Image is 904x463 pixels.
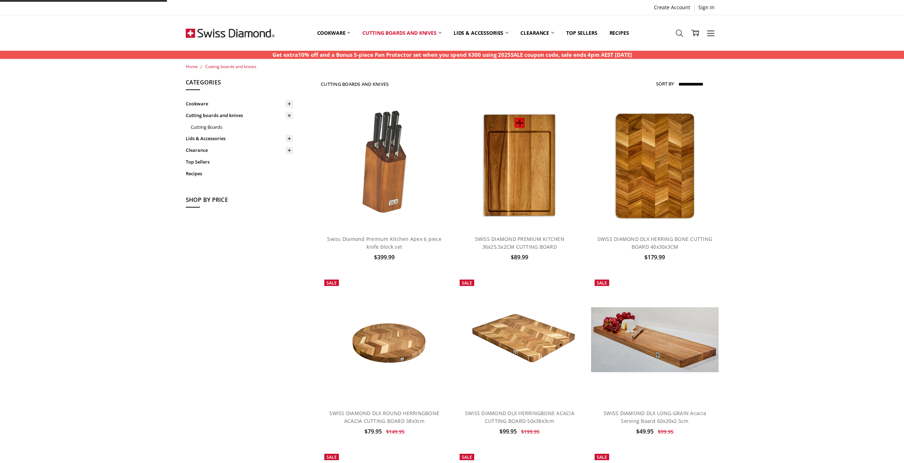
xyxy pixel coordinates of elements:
[347,102,422,229] img: Swiss Diamond Apex 6 piece knife block set
[644,253,665,261] span: $179.99
[471,102,568,229] img: SWISS DIAMOND PREMIUM KITCHEN 36x25.5x2CM CUTTING BOARD
[186,78,293,90] h5: Categories
[462,454,472,460] span: Sale
[186,144,293,156] a: Clearance
[603,102,707,229] img: SWISS DIAMOND DLX HERRING BONE CUTTING BOARD 40x30x3CM
[356,17,448,49] a: Cutting boards and knives
[186,156,293,168] a: Top Sellers
[374,253,395,261] span: $399.99
[186,98,293,110] a: Cookware
[521,428,540,435] span: $199.95
[386,428,405,435] span: $149.95
[186,64,198,70] a: Home
[514,17,560,49] a: Clearance
[327,236,442,250] a: Swiss Diamond Premium Kitchen Apex 6 piece knife block set
[636,428,654,435] span: $49.95
[456,102,583,229] a: SWISS DIAMOND PREMIUM KITCHEN 36x25.5x2CM CUTTING BOARD
[329,410,439,424] a: SWISS DIAMOND DLX ROUND HERRINGBONE ACACIA CUTTING BOARD 38x3cm
[205,64,256,70] a: Cutting boards and knives
[650,2,694,12] a: Create Account
[186,133,293,144] a: Lids & Accessories
[511,253,528,261] span: $89.99
[191,121,293,133] a: Cutting Boards
[326,280,337,286] span: Sale
[321,81,389,87] h1: Cutting boards and knives
[560,17,603,49] a: Top Sellers
[272,51,632,59] p: Get extra10% off and a Bonus 5-piece Pan Protector set when you spend $300 using 2025SALE coupon ...
[656,78,674,89] label: Sort By
[603,410,706,424] a: SWISS DIAMOND DLX LONG-GRAIN Acacia Serving Board 60x20x2.5cm
[499,428,517,435] span: $99.95
[321,276,448,403] a: SWISS DIAMOND DLX ROUND HERRINGBONE ACACIA CUTTING BOARD 38x3cm
[597,236,713,250] a: SWISS DIAMOND DLX HERRING BONE CUTTING BOARD 40x30x3CM
[456,276,583,403] a: SWISS DIAMOND DLX HERRINGBONE ACACIA CUTTING BOARD 50x38x3cm
[448,17,514,49] a: Lids & Accessories
[186,168,293,180] a: Recipes
[321,297,448,382] img: SWISS DIAMOND DLX ROUND HERRINGBONE ACACIA CUTTING BOARD 38x3cm
[326,454,337,460] span: Sale
[186,15,275,51] img: Free Shipping On Every Order
[591,307,718,373] img: SWISS DIAMOND DLX LONG-GRAIN Acacia Serving Board 60x20x2.5cm
[658,428,673,435] span: $99.95
[311,17,357,49] a: Cookware
[591,276,718,403] a: SWISS DIAMOND DLX LONG-GRAIN Acacia Serving Board 60x20x2.5cm
[186,195,293,208] h5: Shop By Price
[603,17,635,49] a: Recipes
[364,428,382,435] span: $79.95
[694,2,719,12] a: Sign In
[186,110,293,121] a: Cutting boards and knives
[597,280,607,286] span: Sale
[456,297,583,382] img: SWISS DIAMOND DLX HERRINGBONE ACACIA CUTTING BOARD 50x38x3cm
[597,454,607,460] span: Sale
[465,410,574,424] a: SWISS DIAMOND DLX HERRINGBONE ACACIA CUTTING BOARD 50x38x3cm
[475,236,564,250] a: SWISS DIAMOND PREMIUM KITCHEN 36x25.5x2CM CUTTING BOARD
[462,280,472,286] span: Sale
[591,102,718,229] a: SWISS DIAMOND DLX HERRING BONE CUTTING BOARD 40x30x3CM
[321,102,448,229] a: Swiss Diamond Apex 6 piece knife block set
